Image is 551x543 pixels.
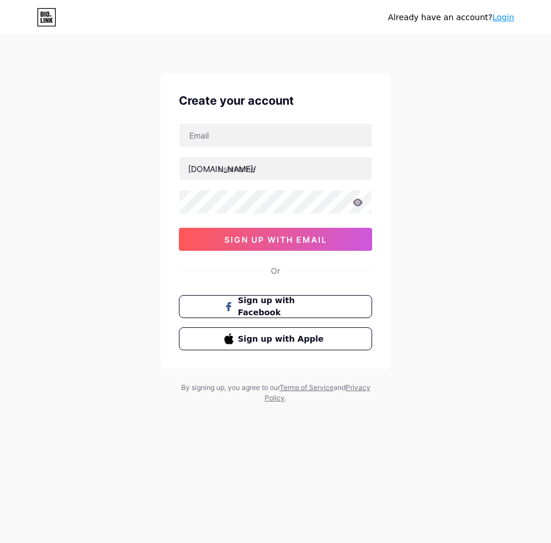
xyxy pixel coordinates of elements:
[179,92,372,109] div: Create your account
[179,327,372,350] button: Sign up with Apple
[224,235,327,244] span: sign up with email
[188,163,256,175] div: [DOMAIN_NAME]/
[388,12,514,24] div: Already have an account?
[179,295,372,318] button: Sign up with Facebook
[178,383,373,403] div: By signing up, you agree to our and .
[280,383,334,392] a: Terms of Service
[238,333,327,345] span: Sign up with Apple
[238,295,327,319] span: Sign up with Facebook
[179,228,372,251] button: sign up with email
[179,124,372,147] input: Email
[271,265,280,277] div: Or
[492,13,514,22] a: Login
[179,157,372,180] input: username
